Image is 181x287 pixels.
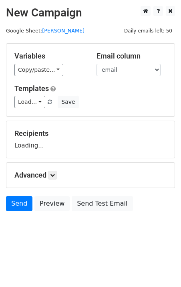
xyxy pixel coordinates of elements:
[121,26,175,35] span: Daily emails left: 50
[34,196,70,211] a: Preview
[97,52,167,61] h5: Email column
[72,196,133,211] a: Send Test Email
[14,129,167,138] h5: Recipients
[14,171,167,180] h5: Advanced
[121,28,175,34] a: Daily emails left: 50
[14,64,63,76] a: Copy/paste...
[14,84,49,93] a: Templates
[14,52,84,61] h5: Variables
[14,96,45,108] a: Load...
[14,129,167,150] div: Loading...
[6,28,84,34] small: Google Sheet:
[6,196,32,211] a: Send
[58,96,78,108] button: Save
[42,28,84,34] a: [PERSON_NAME]
[6,6,175,20] h2: New Campaign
